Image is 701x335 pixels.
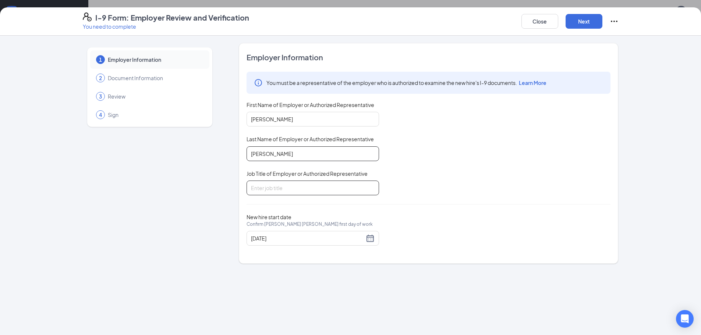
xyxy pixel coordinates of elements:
[99,56,102,63] span: 1
[247,146,379,161] input: Enter your last name
[519,79,546,86] span: Learn More
[566,14,602,29] button: Next
[83,13,92,21] svg: FormI9EVerifyIcon
[108,111,202,118] span: Sign
[247,181,379,195] input: Enter job title
[247,221,373,228] span: Confirm [PERSON_NAME] [PERSON_NAME] first day of work
[254,78,263,87] svg: Info
[610,17,619,26] svg: Ellipses
[108,74,202,82] span: Document Information
[247,101,374,108] span: First Name of Employer or Authorized Representative
[99,74,102,82] span: 2
[95,13,249,23] h4: I-9 Form: Employer Review and Verification
[247,52,610,63] span: Employer Information
[247,170,368,177] span: Job Title of Employer or Authorized Representative
[266,79,546,86] span: You must be a representative of the employer who is authorized to examine the new hire's I-9 docu...
[108,93,202,100] span: Review
[517,79,546,86] a: Learn More
[99,111,102,118] span: 4
[108,56,202,63] span: Employer Information
[247,135,374,143] span: Last Name of Employer or Authorized Representative
[83,23,249,30] p: You need to complete
[247,213,373,235] span: New hire start date
[676,310,694,328] div: Open Intercom Messenger
[251,234,364,242] input: 08/25/2025
[247,112,379,126] input: Enter your first name
[521,14,558,29] button: Close
[99,93,102,100] span: 3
